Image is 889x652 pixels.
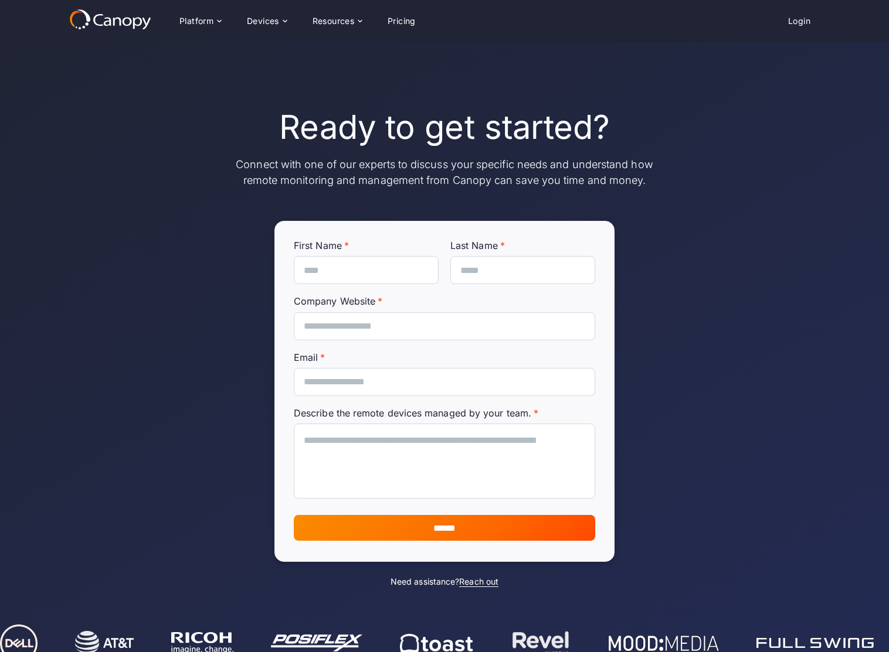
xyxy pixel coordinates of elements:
[233,576,656,588] div: Need assistance?
[247,17,279,25] div: Devices
[313,17,355,25] div: Resources
[779,10,820,32] a: Login
[602,636,712,651] img: Canopy works with Mood Media
[294,240,342,251] span: First Name
[378,10,425,32] a: Pricing
[303,9,371,33] div: Resources
[279,108,610,147] h1: Ready to get started?
[450,240,498,251] span: Last Name
[294,295,375,307] span: Company Website
[237,9,296,33] div: Devices
[170,9,230,33] div: Platform
[179,17,213,25] div: Platform
[264,634,355,651] img: Canopy works with Posiflex
[750,638,867,648] img: Canopy works with Full Swing
[294,407,531,419] span: Describe the remote devices managed by your team.
[459,576,498,587] a: Reach out
[294,351,318,363] span: Email
[233,156,656,188] p: Connect with one of our experts to discuss your specific needs and understand how remote monitori...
